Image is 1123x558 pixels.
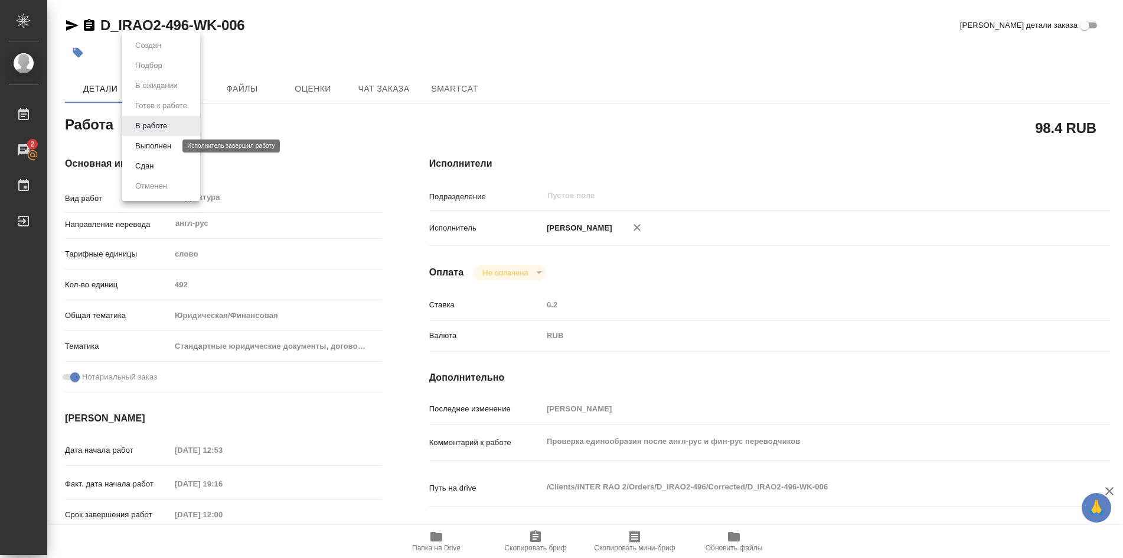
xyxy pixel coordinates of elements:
[132,39,165,52] button: Создан
[132,59,166,72] button: Подбор
[132,180,171,193] button: Отменен
[132,79,181,92] button: В ожидании
[132,99,191,112] button: Готов к работе
[132,139,175,153] button: Выполнен
[132,119,171,132] button: В работе
[132,160,157,173] button: Сдан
